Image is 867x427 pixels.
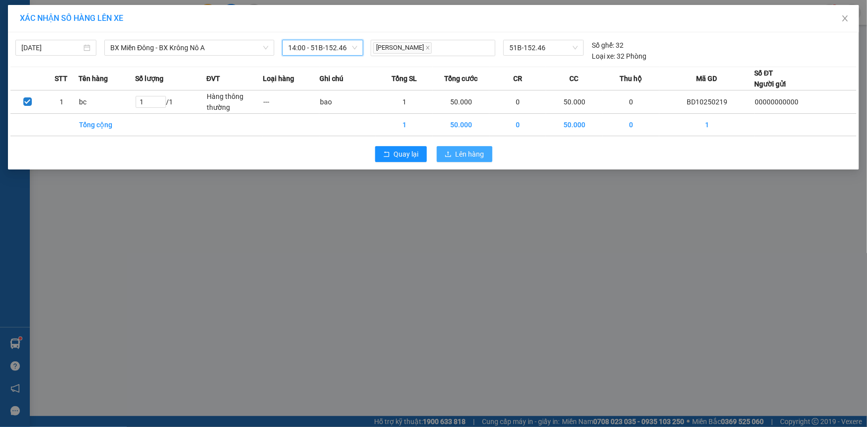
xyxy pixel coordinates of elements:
[206,90,263,114] td: Hàng thông thường
[135,73,163,84] span: Số lượng
[373,42,432,54] span: [PERSON_NAME]
[383,151,390,159] span: rollback
[489,90,546,114] td: 0
[110,40,268,55] span: BX Miền Đông - BX Krông Nô A
[513,73,522,84] span: CR
[21,42,81,53] input: 12/10/2025
[659,90,755,114] td: BD10250219
[445,151,452,159] span: upload
[44,90,78,114] td: 1
[376,90,433,114] td: 1
[659,114,755,136] td: 1
[570,73,579,84] span: CC
[592,51,646,62] div: 32 Phòng
[437,146,492,162] button: uploadLên hàng
[489,114,546,136] td: 0
[546,114,603,136] td: 50.000
[755,68,787,89] div: Số ĐT Người gửi
[55,73,68,84] span: STT
[263,45,269,51] span: down
[319,73,343,84] span: Ghi chú
[697,73,717,84] span: Mã GD
[392,73,417,84] span: Tổng SL
[376,114,433,136] td: 1
[755,98,799,106] span: 00000000000
[135,90,207,114] td: / 1
[263,90,319,114] td: ---
[319,90,376,114] td: bao
[509,40,578,55] span: 51B-152.46
[79,73,108,84] span: Tên hàng
[20,13,123,23] span: XÁC NHẬN SỐ HÀNG LÊN XE
[288,40,357,55] span: 14:00 - 51B-152.46
[394,149,419,160] span: Quay lại
[206,73,220,84] span: ĐVT
[375,146,427,162] button: rollbackQuay lại
[79,90,135,114] td: bc
[831,5,859,33] button: Close
[433,114,489,136] td: 50.000
[592,51,615,62] span: Loại xe:
[546,90,603,114] td: 50.000
[603,90,659,114] td: 0
[425,45,430,50] span: close
[433,90,489,114] td: 50.000
[444,73,477,84] span: Tổng cước
[620,73,642,84] span: Thu hộ
[841,14,849,22] span: close
[79,114,135,136] td: Tổng cộng
[592,40,624,51] div: 32
[592,40,614,51] span: Số ghế:
[603,114,659,136] td: 0
[263,73,294,84] span: Loại hàng
[456,149,484,160] span: Lên hàng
